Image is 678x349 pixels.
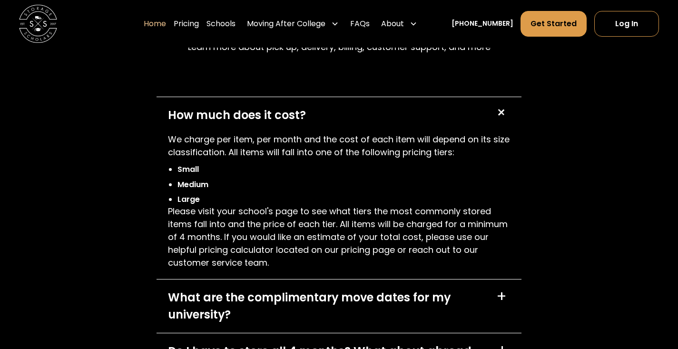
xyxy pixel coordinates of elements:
[168,107,306,124] div: How much does it cost?
[177,179,510,190] li: Medium
[381,18,404,30] div: About
[177,194,510,205] li: Large
[19,5,57,43] img: Storage Scholars main logo
[247,18,325,30] div: Moving After College
[496,289,507,304] div: +
[377,10,421,37] div: About
[174,10,199,37] a: Pricing
[243,10,343,37] div: Moving After College
[594,11,659,37] a: Log In
[452,19,513,29] a: [PHONE_NUMBER]
[177,164,510,175] li: Small
[168,133,510,159] p: We charge per item, per month and the cost of each item will depend on its size classification. A...
[491,103,510,121] div: +
[168,205,510,269] p: Please visit your school's page to see what tiers the most commonly stored items fall into and th...
[144,10,166,37] a: Home
[521,11,587,37] a: Get Started
[168,289,485,323] div: What are the complimentary move dates for my university?
[350,10,370,37] a: FAQs
[206,10,236,37] a: Schools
